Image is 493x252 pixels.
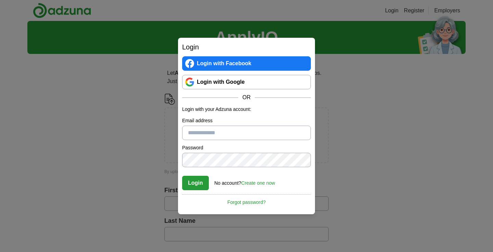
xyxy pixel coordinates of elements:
p: Login with your Adzuna account: [182,106,311,113]
button: Login [182,176,209,190]
div: No account? [214,175,275,187]
a: Forgot password? [182,194,311,206]
label: Email address [182,117,311,124]
a: Login with Facebook [182,56,311,71]
h2: Login [182,42,311,52]
span: OR [238,93,255,102]
a: Login with Google [182,75,311,89]
a: Create one now [241,180,275,186]
label: Password [182,144,311,151]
